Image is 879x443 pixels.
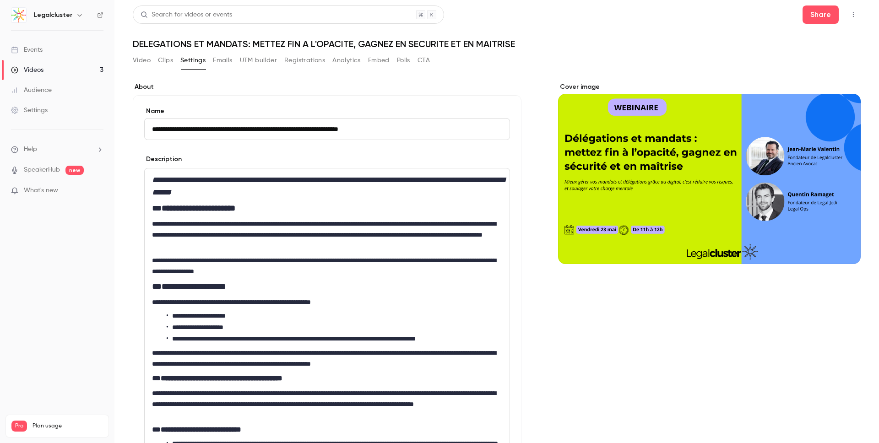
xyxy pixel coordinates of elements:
button: Clips [158,53,173,68]
button: Top Bar Actions [846,7,861,22]
h1: DELEGATIONS ET MANDATS: METTEZ FIN A L'OPACITE, GAGNEZ EN SECURITE ET EN MAITRISE [133,38,861,49]
button: Registrations [284,53,325,68]
section: Cover image [558,82,861,264]
div: Events [11,45,43,54]
span: Help [24,145,37,154]
label: Name [144,107,510,116]
button: Analytics [332,53,361,68]
button: Settings [180,53,206,68]
span: Plan usage [33,422,103,430]
label: Cover image [558,82,861,92]
div: Settings [11,106,48,115]
span: What's new [24,186,58,195]
a: SpeakerHub [24,165,60,175]
label: About [133,82,521,92]
button: UTM builder [240,53,277,68]
img: Legalcluster [11,8,26,22]
button: Polls [397,53,410,68]
span: Pro [11,421,27,432]
li: help-dropdown-opener [11,145,103,154]
div: Videos [11,65,43,75]
iframe: Noticeable Trigger [92,187,103,195]
button: Emails [213,53,232,68]
h6: Legalcluster [34,11,72,20]
button: Share [803,5,839,24]
div: Audience [11,86,52,95]
button: Embed [368,53,390,68]
button: Video [133,53,151,68]
span: new [65,166,84,175]
label: Description [144,155,182,164]
button: CTA [418,53,430,68]
div: Search for videos or events [141,10,232,20]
